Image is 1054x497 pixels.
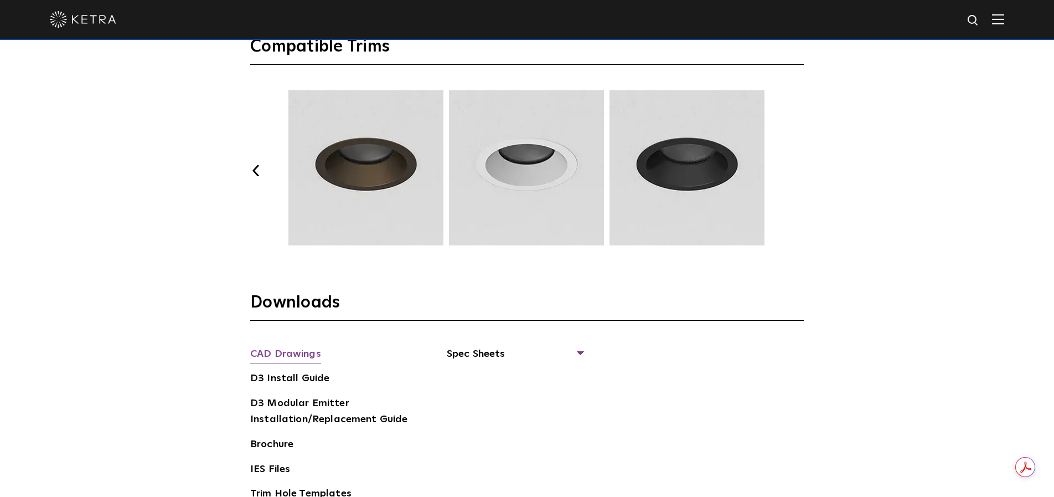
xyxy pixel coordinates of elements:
h3: Downloads [250,292,804,321]
img: Hamburger%20Nav.svg [992,14,1004,24]
img: TRM012.webp [608,90,766,245]
a: D3 Install Guide [250,371,329,388]
img: TRM009.webp [287,90,445,245]
a: Brochure [250,437,293,454]
button: Previous [250,165,261,176]
img: TRM010.webp [447,90,606,245]
a: D3 Modular Emitter Installation/Replacement Guide [250,396,416,429]
a: CAD Drawings [250,346,321,364]
a: IES Files [250,462,290,479]
h3: Compatible Trims [250,36,804,65]
img: ketra-logo-2019-white [50,11,116,28]
img: search icon [967,14,980,28]
span: Spec Sheets [447,346,582,371]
